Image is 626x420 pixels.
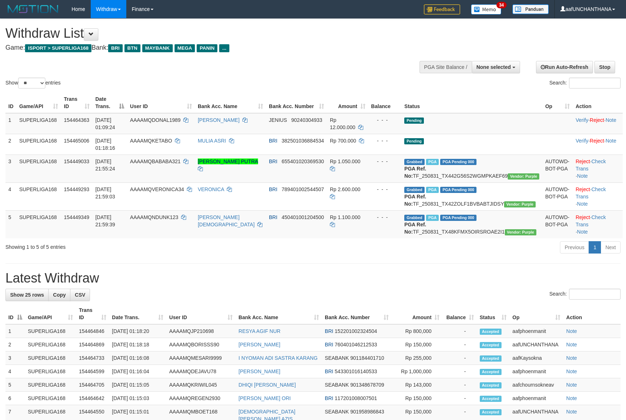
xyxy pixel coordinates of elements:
th: Bank Acc. Number: activate to sort column ascending [322,304,392,324]
span: Vendor URL: https://trx4.1velocity.biz [504,201,536,207]
div: - - - [371,116,399,124]
a: [PERSON_NAME] [238,368,280,374]
h1: Withdraw List [5,26,410,41]
a: Show 25 rows [5,289,49,301]
button: None selected [472,61,520,73]
td: SUPERLIGA168 [25,392,76,405]
span: Accepted [480,369,502,375]
td: [DATE] 01:16:04 [109,365,167,378]
td: 5 [5,378,25,392]
td: 154464642 [76,392,109,405]
td: SUPERLIGA168 [25,338,76,351]
td: SUPERLIGA168 [16,134,61,155]
div: - - - [371,214,399,221]
th: Status: activate to sort column ascending [477,304,510,324]
a: Note [566,368,577,374]
span: 154449033 [64,158,89,164]
td: · · [573,113,623,134]
td: 154464599 [76,365,109,378]
a: [PERSON_NAME] [238,342,280,347]
span: Copy 117201008007501 to clipboard [335,395,377,401]
th: Bank Acc. Name: activate to sort column ascending [195,92,266,113]
span: [DATE] 01:18:16 [95,138,115,151]
span: BRI [325,395,333,401]
span: [DATE] 01:09:24 [95,117,115,130]
span: 154449349 [64,214,89,220]
td: - [442,378,477,392]
span: ISPORT > SUPERLIGA168 [25,44,91,52]
div: - - - [371,137,399,144]
td: Rp 800,000 [392,324,442,338]
th: Op: activate to sort column ascending [542,92,573,113]
th: Bank Acc. Name: activate to sort column ascending [236,304,322,324]
span: Accepted [480,329,502,335]
span: Grabbed [404,159,425,165]
th: Date Trans.: activate to sort column ascending [109,304,167,324]
span: AAAAMQVERONICA34 [130,186,184,192]
a: Check Trans [576,186,606,199]
a: Check Trans [576,214,606,227]
th: Action [573,92,623,113]
span: AAAAMQDONAL1989 [130,117,180,123]
span: BRI [325,368,333,374]
td: - [442,365,477,378]
span: None selected [476,64,511,70]
td: 1 [5,113,16,134]
span: Pending [404,118,424,124]
span: Marked by aafheankoy [426,187,439,193]
span: PANIN [197,44,217,52]
span: Grabbed [404,187,425,193]
th: Date Trans.: activate to sort column descending [93,92,127,113]
td: [DATE] 01:15:03 [109,392,167,405]
b: PGA Ref. No: [404,194,426,207]
span: Accepted [480,396,502,402]
th: Trans ID: activate to sort column ascending [76,304,109,324]
span: PGA Pending [440,187,476,193]
a: [PERSON_NAME] PUTRA [198,158,258,164]
span: Vendor URL: https://trx4.1velocity.biz [505,229,536,235]
th: Balance: activate to sort column ascending [442,304,477,324]
td: aafchournsokneav [510,378,563,392]
span: Copy [53,292,66,298]
td: SUPERLIGA168 [25,351,76,365]
th: Game/API: activate to sort column ascending [16,92,61,113]
a: MULIA ASRI [198,138,226,144]
td: AAAAMQMESARI9999 [166,351,236,365]
td: 154464846 [76,324,109,338]
select: Showentries [18,78,45,88]
th: Balance [368,92,402,113]
a: Note [566,395,577,401]
span: Accepted [480,342,502,348]
a: Note [566,382,577,388]
a: Reject [590,138,604,144]
h4: Game: Bank: [5,44,410,52]
td: aafphoenmanit [510,324,563,338]
td: aafphoenmanit [510,392,563,405]
td: 154464869 [76,338,109,351]
td: - [442,338,477,351]
a: Copy [48,289,70,301]
a: Reject [576,158,590,164]
th: Game/API: activate to sort column ascending [25,304,76,324]
label: Search: [549,78,621,88]
a: Note [566,355,577,361]
td: · · [573,182,623,210]
a: Stop [594,61,615,73]
span: Copy 90240304933 to clipboard [291,117,323,123]
span: BRI [325,342,333,347]
td: Rp 1,000,000 [392,365,442,378]
td: 5 [5,210,16,238]
span: AAAAMQBABABA321 [130,158,180,164]
a: [PERSON_NAME][DEMOGRAPHIC_DATA] [198,214,255,227]
span: SEABANK [325,382,349,388]
span: Accepted [480,409,502,415]
span: BRI [269,214,277,220]
a: Note [577,201,588,207]
span: BRI [269,158,277,164]
span: Copy 382501036884534 to clipboard [282,138,324,144]
td: aafKaysokna [510,351,563,365]
th: Action [563,304,621,324]
span: Pending [404,138,424,144]
a: Verify [576,117,588,123]
img: Feedback.jpg [424,4,460,15]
